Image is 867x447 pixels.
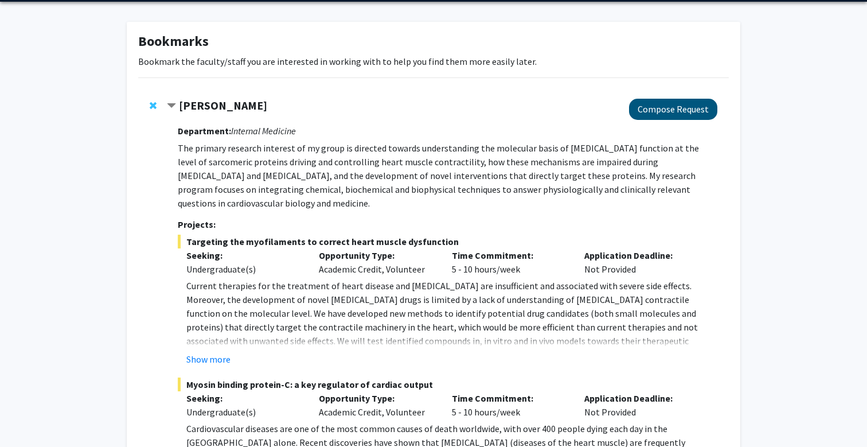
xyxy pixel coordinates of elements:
span: Contract Thomas Kampourakis Bookmark [167,102,176,111]
div: Academic Credit, Volunteer [310,248,443,276]
p: Application Deadline: [584,391,700,405]
span: Remove Thomas Kampourakis from bookmarks [150,101,157,110]
div: Undergraduate(s) [186,262,302,276]
p: Seeking: [186,248,302,262]
p: Bookmark the faculty/staff you are interested in working with to help you find them more easily l... [138,55,729,68]
p: The primary research interest of my group is directed towards understanding the molecular basis o... [178,141,717,210]
strong: [PERSON_NAME] [179,98,267,112]
div: Undergraduate(s) [186,405,302,419]
strong: Department: [178,125,231,137]
div: Not Provided [576,248,709,276]
div: 5 - 10 hours/week [443,248,576,276]
div: Not Provided [576,391,709,419]
p: Seeking: [186,391,302,405]
p: Time Commitment: [452,391,568,405]
span: Current therapies for the treatment of heart disease and [MEDICAL_DATA] are insufficient and asso... [186,280,700,374]
p: Opportunity Type: [319,391,435,405]
div: Academic Credit, Volunteer [310,391,443,419]
p: Opportunity Type: [319,248,435,262]
div: 5 - 10 hours/week [443,391,576,419]
iframe: Chat [9,395,49,438]
i: Internal Medicine [231,125,296,137]
h1: Bookmarks [138,33,729,50]
span: Myosin binding protein-C: a key regulator of cardiac output [178,378,717,391]
button: Show more [186,352,231,366]
button: Compose Request to Thomas Kampourakis [629,99,717,120]
p: Time Commitment: [452,248,568,262]
span: Targeting the myofilaments to correct heart muscle dysfunction [178,235,717,248]
strong: Projects: [178,219,216,230]
p: Application Deadline: [584,248,700,262]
